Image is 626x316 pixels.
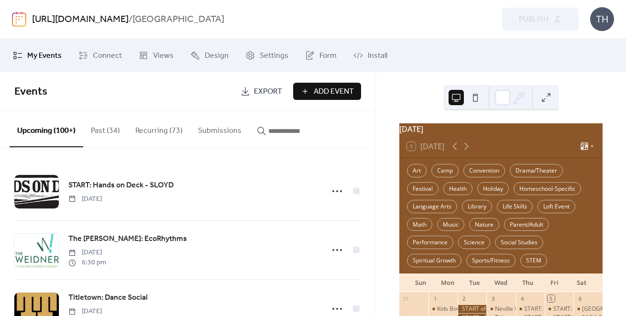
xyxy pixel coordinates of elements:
div: Mon [434,273,461,293]
div: Wed [488,273,515,293]
div: 1 [431,295,439,302]
a: Install [346,43,395,68]
span: Install [368,50,387,62]
span: [DATE] [68,248,106,258]
div: Sat [568,273,595,293]
div: Kids Bowl Free: Buzz Social [437,305,509,313]
div: 31 [402,295,409,302]
div: 5 [548,295,555,302]
div: Festival [407,182,439,196]
div: Science [458,236,490,249]
a: Export [233,83,289,100]
div: Camp [431,164,459,177]
div: Language Arts [407,200,457,213]
div: Homeschool-Specific [514,182,581,196]
div: 3 [489,295,496,302]
div: Math [407,218,432,231]
a: Design [183,43,236,68]
a: Connect [71,43,129,68]
div: Drama/Theater [510,164,563,177]
a: My Events [6,43,69,68]
span: Form [319,50,337,62]
span: Settings [260,50,288,62]
div: START: Green Bay YMCA Homeschool LEGO Engineering Lab [516,305,545,313]
span: My Events [27,50,62,62]
div: STEM [520,254,547,267]
span: [DATE] [68,194,102,204]
div: 4 [518,295,526,302]
span: 6:30 pm [68,258,106,268]
a: [URL][DOMAIN_NAME] [32,11,129,29]
div: START: Hands on Deck - SLOYD [545,305,574,313]
div: Tue [461,273,488,293]
a: START: Hands on Deck - SLOYD [68,179,174,192]
img: logo [12,11,26,27]
div: Sports/Fitness [466,254,516,267]
div: Nature [469,218,499,231]
div: Fri [541,273,568,293]
span: Connect [93,50,122,62]
span: START: Hands on Deck - SLOYD [68,180,174,191]
a: Titletown: Dance Social [68,292,148,304]
button: Recurring (73) [128,111,190,146]
div: Holiday [477,182,509,196]
div: [DATE] [399,123,603,135]
button: Past (34) [83,111,128,146]
div: 2 [461,295,468,302]
div: START of Green Bay YMCA Classes: SEPTEMBER Session [458,305,487,313]
a: The [PERSON_NAME]: EcoRhythms [68,233,187,245]
a: Views [132,43,181,68]
div: Art [407,164,427,177]
b: / [129,11,132,29]
a: Form [298,43,344,68]
div: 6 [576,295,583,302]
div: TH [590,7,614,31]
button: Add Event [293,83,361,100]
button: Submissions [190,111,249,146]
span: Design [205,50,229,62]
div: Life Skills [497,200,533,213]
div: Library [462,200,492,213]
div: Music [437,218,464,231]
div: Convention [463,164,505,177]
div: Neville Public Museum: Explorer Wednesday [486,305,516,313]
a: Settings [238,43,296,68]
b: [GEOGRAPHIC_DATA] [132,11,224,29]
div: Neville Public Museum: Explorer [DATE] [495,305,601,313]
div: Thu [515,273,541,293]
div: Parent/Adult [504,218,549,231]
div: Loft Event [538,200,575,213]
div: Health [443,182,472,196]
div: Performance [407,236,453,249]
div: Bridge Point Church: Family Fun Fest [573,305,603,313]
div: Social Studies [495,236,543,249]
span: Events [14,81,47,102]
span: Export [254,86,282,98]
div: Sun [407,273,434,293]
button: Upcoming (100+) [10,111,83,147]
span: Add Event [314,86,354,98]
span: Views [153,50,174,62]
div: Kids Bowl Free: Buzz Social [428,305,458,313]
div: Spiritual Growth [407,254,461,267]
